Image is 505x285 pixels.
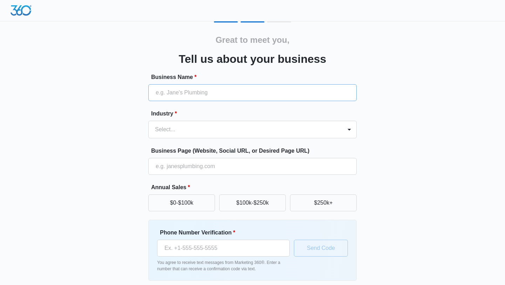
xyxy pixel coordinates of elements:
[219,194,286,211] button: $100k-$250k
[148,194,215,211] button: $0-$100k
[148,84,357,101] input: e.g. Jane's Plumbing
[157,259,290,272] p: You agree to receive text messages from Marketing 360®. Enter a number that can receive a confirm...
[151,110,359,118] label: Industry
[157,240,290,257] input: Ex. +1-555-555-5555
[216,34,290,46] h2: Great to meet you,
[290,194,357,211] button: $250k+
[148,158,357,175] input: e.g. janesplumbing.com
[151,183,359,192] label: Annual Sales
[179,51,326,67] h3: Tell us about your business
[151,73,359,81] label: Business Name
[151,147,359,155] label: Business Page (Website, Social URL, or Desired Page URL)
[160,228,292,237] label: Phone Number Verification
